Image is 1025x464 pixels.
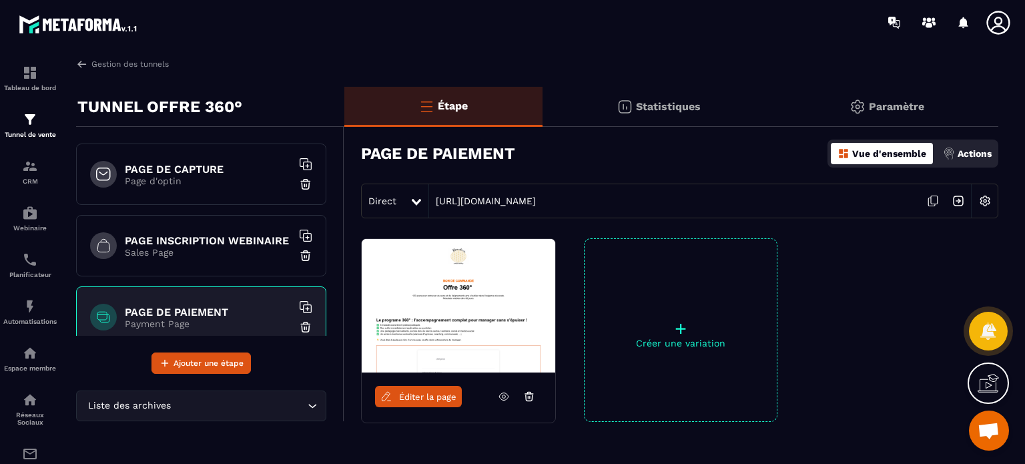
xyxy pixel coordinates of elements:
p: Planificateur [3,271,57,278]
img: stats.20deebd0.svg [617,99,633,115]
a: schedulerschedulerPlanificateur [3,242,57,288]
img: trash [299,320,312,334]
p: Vue d'ensemble [852,148,926,159]
p: Tunnel de vente [3,131,57,138]
img: formation [22,158,38,174]
img: bars-o.4a397970.svg [418,98,434,114]
p: Paramètre [869,100,924,113]
img: setting-w.858f3a88.svg [972,188,998,214]
img: dashboard-orange.40269519.svg [837,148,849,160]
p: Statistiques [636,100,701,113]
img: social-network [22,392,38,408]
a: formationformationTunnel de vente [3,101,57,148]
p: Page d'optin [125,176,292,186]
a: automationsautomationsEspace membre [3,335,57,382]
p: TUNNEL OFFRE 360° [77,93,242,120]
h6: PAGE DE CAPTURE [125,163,292,176]
h6: PAGE DE PAIEMENT [125,306,292,318]
img: formation [22,65,38,81]
h6: PAGE INSCRIPTION WEBINAIRE [125,234,292,247]
button: Ajouter une étape [151,353,251,374]
img: automations [22,345,38,361]
p: Actions [958,148,992,159]
a: Gestion des tunnels [76,58,169,70]
img: actions.d6e523a2.png [943,148,955,160]
p: CRM [3,178,57,185]
p: Webinaire [3,224,57,232]
p: Payment Page [125,318,292,329]
img: trash [299,249,312,262]
a: Éditer la page [375,386,462,407]
img: arrow [76,58,88,70]
img: arrow-next.bcc2205e.svg [946,188,971,214]
a: [URL][DOMAIN_NAME] [429,196,536,206]
img: automations [22,298,38,314]
span: Direct [368,196,396,206]
h3: PAGE DE PAIEMENT [361,144,515,163]
img: scheduler [22,252,38,268]
a: social-networksocial-networkRéseaux Sociaux [3,382,57,436]
p: Tableau de bord [3,84,57,91]
p: Étape [438,99,468,112]
input: Search for option [174,399,304,413]
img: email [22,446,38,462]
p: Automatisations [3,318,57,325]
span: Ajouter une étape [174,357,244,370]
p: Créer une variation [585,338,777,349]
a: formationformationTableau de bord [3,55,57,101]
p: + [585,319,777,338]
span: Éditer la page [399,392,456,402]
img: logo [19,12,139,36]
p: Sales Page [125,247,292,258]
img: setting-gr.5f69749f.svg [849,99,866,115]
img: trash [299,178,312,191]
img: image [362,239,555,373]
a: automationsautomationsAutomatisations [3,288,57,335]
img: automations [22,205,38,221]
a: formationformationCRM [3,148,57,195]
p: Réseaux Sociaux [3,411,57,426]
a: Ouvrir le chat [969,411,1009,451]
a: automationsautomationsWebinaire [3,195,57,242]
div: Search for option [76,391,326,421]
p: Espace membre [3,365,57,372]
span: Liste des archives [85,399,174,413]
img: formation [22,111,38,128]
